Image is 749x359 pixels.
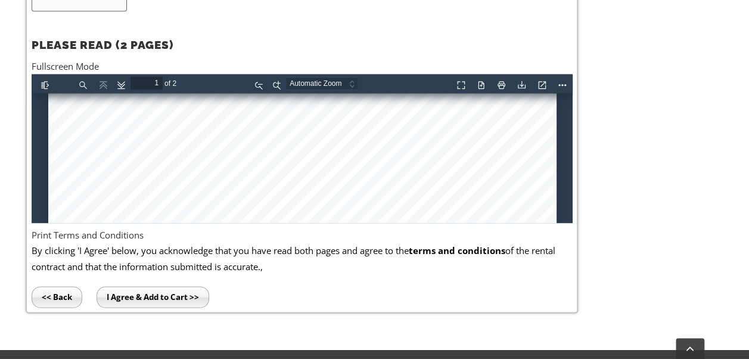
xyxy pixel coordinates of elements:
[99,2,131,16] input: Page
[254,3,339,16] select: Zoom
[131,3,149,16] span: of 2
[32,38,173,51] strong: PLEASE READ (2 PAGES)
[32,286,82,308] input: << Back
[32,60,99,72] a: Fullscreen Mode
[409,245,505,256] b: terms and conditions
[32,229,144,241] a: Print Terms and Conditions
[97,286,209,308] input: I Agree & Add to Cart >>
[32,243,573,274] p: By clicking 'I Agree' below, you acknowledge that you have read both pages and agree to the of th...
